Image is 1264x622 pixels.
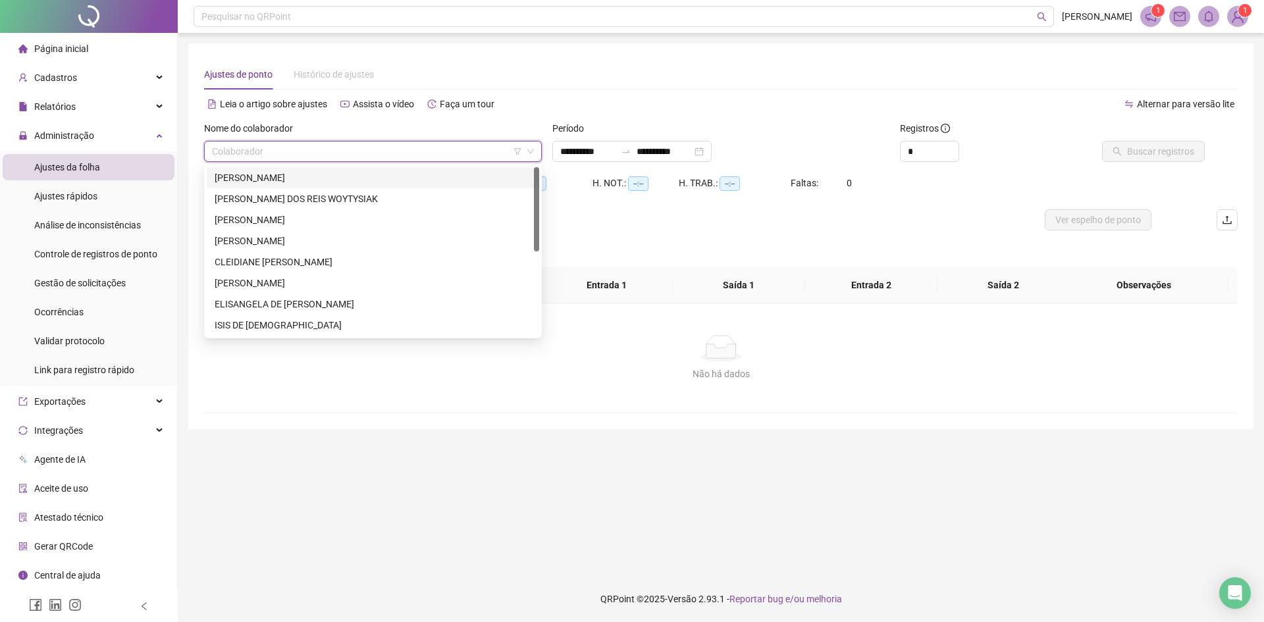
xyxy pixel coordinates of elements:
[207,251,539,272] div: CLEIDIANE MARIA SOARES DA SILVA
[1238,4,1251,17] sup: Atualize o seu contato no menu Meus Dados
[1037,12,1047,22] span: search
[1060,267,1228,303] th: Observações
[207,294,539,315] div: ELISANGELA DE JESUS ARAUJO
[1203,11,1215,22] span: bell
[220,367,1222,381] div: Não há dados
[34,130,94,141] span: Administração
[215,213,531,227] div: [PERSON_NAME]
[720,176,740,191] span: --:--
[34,72,77,83] span: Cadastros
[207,188,539,209] div: ANA MELISSA DOS REIS WOYTYSIAK
[621,146,631,157] span: to
[621,146,631,157] span: swap-right
[1145,11,1157,22] span: notification
[215,234,531,248] div: [PERSON_NAME]
[18,44,28,53] span: home
[34,162,100,172] span: Ajustes da folha
[18,513,28,522] span: solution
[215,192,531,206] div: [PERSON_NAME] DOS REIS WOYTYSIAK
[34,191,97,201] span: Ajustes rápidos
[679,176,791,191] div: H. TRAB.:
[552,121,592,136] label: Período
[513,147,521,155] span: filter
[204,69,273,80] span: Ajustes de ponto
[34,43,88,54] span: Página inicial
[1102,141,1205,162] button: Buscar registros
[937,267,1070,303] th: Saída 2
[204,121,302,136] label: Nome do colaborador
[18,73,28,82] span: user-add
[207,315,539,336] div: ISIS DE JESUS SANTOS
[178,576,1264,622] footer: QRPoint © 2025 - 2.93.1 -
[729,594,842,604] span: Reportar bug e/ou melhoria
[29,598,42,611] span: facebook
[207,209,539,230] div: ANNA LUIZA NOGUEIRA SENNA
[847,178,852,188] span: 0
[68,598,82,611] span: instagram
[668,594,697,604] span: Versão
[34,512,103,523] span: Atestado técnico
[1219,577,1251,609] div: Open Intercom Messenger
[34,307,84,317] span: Ocorrências
[1222,215,1232,225] span: upload
[215,255,531,269] div: CLEIDIANE [PERSON_NAME]
[1243,6,1248,15] span: 1
[215,318,531,332] div: ISIS DE [DEMOGRAPHIC_DATA]
[18,397,28,406] span: export
[18,131,28,140] span: lock
[527,147,535,155] span: down
[140,602,149,611] span: left
[340,99,350,109] span: youtube
[1045,209,1151,230] button: Ver espelho de ponto
[207,99,217,109] span: file-text
[34,396,86,407] span: Exportações
[805,267,937,303] th: Entrada 2
[592,176,679,191] div: H. NOT.:
[207,272,539,294] div: CRISLANE CAMPOS PINTO
[34,365,134,375] span: Link para registro rápido
[34,570,101,581] span: Central de ajuda
[1151,4,1165,17] sup: 1
[34,336,105,346] span: Validar protocolo
[34,249,157,259] span: Controle de registros de ponto
[628,176,648,191] span: --:--
[1156,6,1161,15] span: 1
[941,124,950,133] span: info-circle
[34,278,126,288] span: Gestão de solicitações
[34,220,141,230] span: Análise de inconsistências
[1228,7,1248,26] img: 77546
[427,99,436,109] span: history
[34,454,86,465] span: Agente de IA
[540,267,673,303] th: Entrada 1
[220,99,327,109] span: Leia o artigo sobre ajustes
[673,267,805,303] th: Saída 1
[34,541,93,552] span: Gerar QRCode
[1137,99,1234,109] span: Alternar para versão lite
[18,102,28,111] span: file
[18,484,28,493] span: audit
[215,170,531,185] div: [PERSON_NAME]
[49,598,62,611] span: linkedin
[18,542,28,551] span: qrcode
[1174,11,1186,22] span: mail
[1070,278,1217,292] span: Observações
[18,426,28,435] span: sync
[215,297,531,311] div: ELISANGELA DE [PERSON_NAME]
[294,69,374,80] span: Histórico de ajustes
[353,99,414,109] span: Assista o vídeo
[1062,9,1132,24] span: [PERSON_NAME]
[791,178,820,188] span: Faltas:
[18,571,28,580] span: info-circle
[207,167,539,188] div: ANA CAROLINNE SOUZA SANTOS SILVA
[34,483,88,494] span: Aceite de uso
[1124,99,1134,109] span: swap
[215,276,531,290] div: [PERSON_NAME]
[34,425,83,436] span: Integrações
[34,101,76,112] span: Relatórios
[507,176,592,191] div: HE 3:
[207,230,539,251] div: BARBARA QUECIA SANTOS DE SANTANA
[900,121,950,136] span: Registros
[440,99,494,109] span: Faça um tour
